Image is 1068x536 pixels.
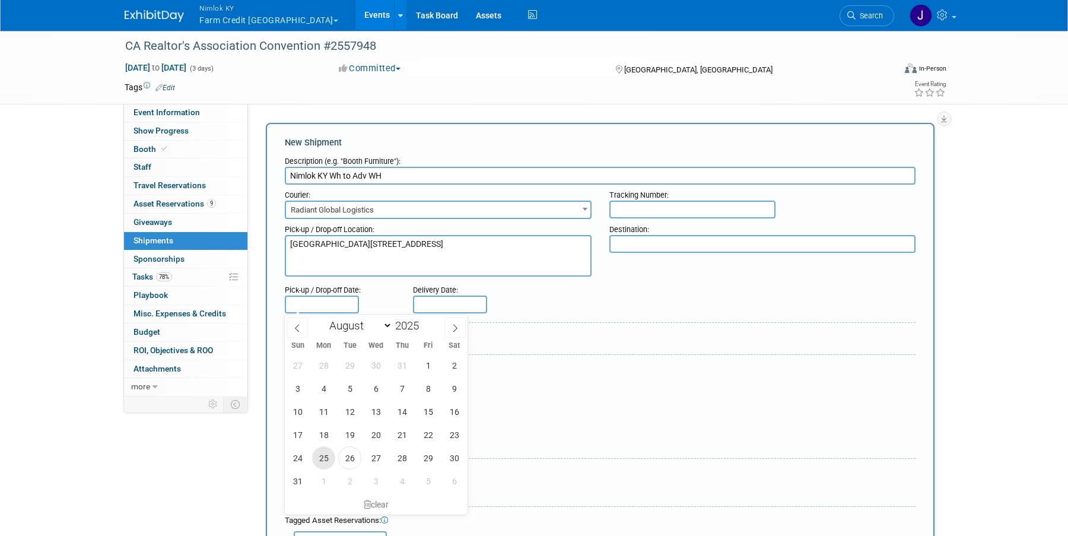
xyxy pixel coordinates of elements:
[124,177,247,195] a: Travel Reservations
[338,377,361,400] span: August 5, 2025
[443,400,466,423] span: August 16, 2025
[364,354,387,377] span: July 30, 2025
[609,185,916,201] div: Tracking Number:
[918,64,946,73] div: In-Person
[124,323,247,341] a: Budget
[390,446,414,470] span: August 28, 2025
[312,377,335,400] span: August 4, 2025
[203,397,224,412] td: Personalize Event Tab Strip
[124,158,247,176] a: Staff
[286,377,309,400] span: August 3, 2025
[443,423,466,446] span: August 23, 2025
[364,470,387,493] span: September 3, 2025
[285,364,916,375] div: Cost:
[285,185,592,201] div: Courier:
[609,219,916,235] div: Destination:
[338,354,361,377] span: July 29, 2025
[189,65,214,72] span: (3 days)
[150,63,161,72] span: to
[286,354,309,377] span: July 27, 2025
[312,354,335,377] span: July 28, 2025
[124,104,247,122] a: Event Information
[285,137,916,149] div: New Shipment
[133,199,216,208] span: Asset Reservations
[133,345,213,355] span: ROI, Objectives & ROO
[392,319,428,332] input: Year
[417,354,440,377] span: August 1, 2025
[338,400,361,423] span: August 12, 2025
[824,62,946,80] div: Event Format
[443,354,466,377] span: August 2, 2025
[338,470,361,493] span: September 2, 2025
[338,446,361,470] span: August 26, 2025
[124,141,247,158] a: Booth
[624,65,773,74] span: [GEOGRAPHIC_DATA], [GEOGRAPHIC_DATA]
[286,400,309,423] span: August 10, 2025
[840,5,894,26] a: Search
[285,494,468,515] div: clear
[443,377,466,400] span: August 9, 2025
[133,180,206,190] span: Travel Reservations
[443,446,466,470] span: August 30, 2025
[364,377,387,400] span: August 6, 2025
[207,199,216,208] span: 9
[417,470,440,493] span: September 5, 2025
[133,217,172,227] span: Giveaways
[364,423,387,446] span: August 20, 2025
[338,423,361,446] span: August 19, 2025
[415,342,441,350] span: Fri
[285,280,395,296] div: Pick-up / Drop-off Date:
[285,151,916,167] div: Description (e.g. "Booth Furniture"):
[124,122,247,140] a: Show Progress
[124,342,247,360] a: ROI, Objectives & ROO
[443,470,466,493] span: September 6, 2025
[224,397,248,412] td: Toggle Event Tabs
[133,290,168,300] span: Playbook
[905,64,917,73] img: Format-Inperson.png
[133,144,170,154] span: Booth
[133,107,200,117] span: Event Information
[312,470,335,493] span: September 1, 2025
[156,272,172,281] span: 78%
[324,318,392,333] select: Month
[131,382,150,391] span: more
[155,84,175,92] a: Edit
[390,377,414,400] span: August 7, 2025
[124,378,247,396] a: more
[133,126,189,135] span: Show Progress
[124,305,247,323] a: Misc. Expenses & Credits
[124,250,247,268] a: Sponsorships
[364,400,387,423] span: August 13, 2025
[124,268,247,286] a: Tasks78%
[125,10,184,22] img: ExhibitDay
[417,377,440,400] span: August 8, 2025
[7,5,614,17] body: Rich Text Area. Press ALT-0 for help.
[389,342,415,350] span: Thu
[417,423,440,446] span: August 22, 2025
[390,354,414,377] span: July 31, 2025
[125,81,175,93] td: Tags
[286,446,309,470] span: August 24, 2025
[132,272,172,281] span: Tasks
[417,446,440,470] span: August 29, 2025
[417,400,440,423] span: August 15, 2025
[133,236,173,245] span: Shipments
[286,423,309,446] span: August 17, 2025
[125,62,187,73] span: [DATE] [DATE]
[285,219,592,235] div: Pick-up / Drop-off Location:
[124,360,247,378] a: Attachments
[133,254,185,264] span: Sponsorships
[413,280,557,296] div: Delivery Date:
[335,62,405,75] button: Committed
[161,145,167,152] i: Booth reservation complete
[856,11,883,20] span: Search
[390,423,414,446] span: August 21, 2025
[312,446,335,470] span: August 25, 2025
[311,342,337,350] span: Mon
[312,400,335,423] span: August 11, 2025
[337,342,363,350] span: Tue
[285,201,592,219] span: Radiant Global Logistics
[286,470,309,493] span: August 31, 2025
[199,2,338,14] span: Nimlok KY
[124,287,247,305] a: Playbook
